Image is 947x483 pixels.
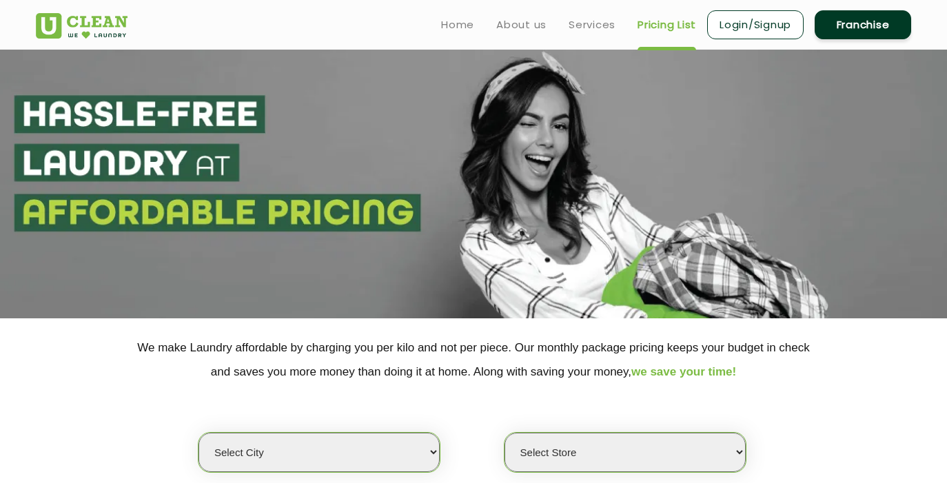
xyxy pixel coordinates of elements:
[631,365,736,378] span: we save your time!
[638,17,696,33] a: Pricing List
[815,10,911,39] a: Franchise
[36,13,128,39] img: UClean Laundry and Dry Cleaning
[707,10,804,39] a: Login/Signup
[441,17,474,33] a: Home
[496,17,547,33] a: About us
[569,17,615,33] a: Services
[36,336,911,384] p: We make Laundry affordable by charging you per kilo and not per piece. Our monthly package pricin...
